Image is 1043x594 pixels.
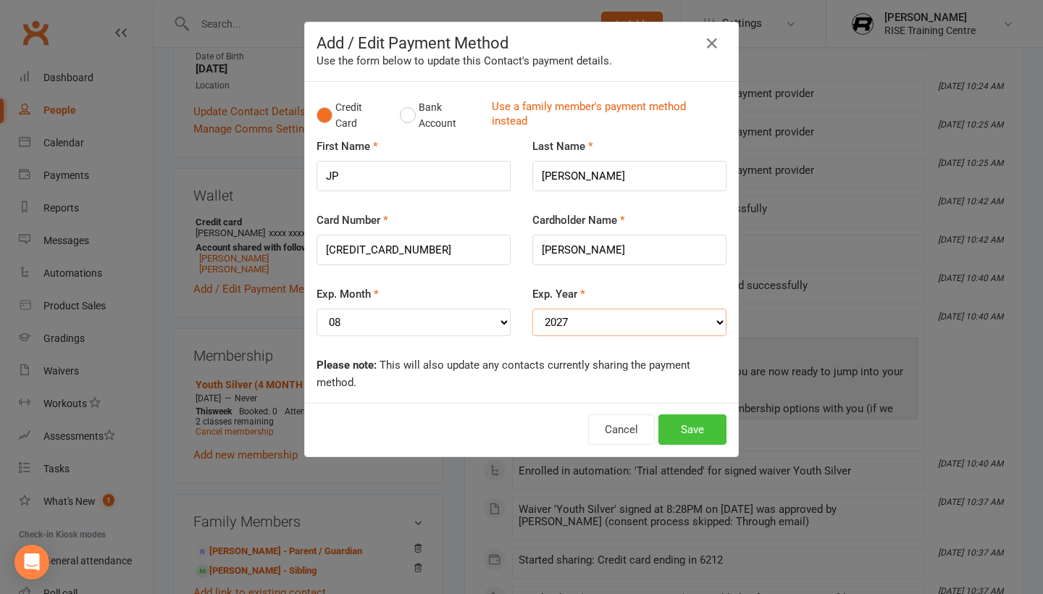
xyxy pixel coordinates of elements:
[532,285,585,303] label: Exp. Year
[700,32,724,55] button: Close
[14,545,49,580] div: Open Intercom Messenger
[588,414,655,445] button: Cancel
[317,138,378,155] label: First Name
[317,93,385,138] button: Credit Card
[317,52,726,70] div: Use the form below to update this Contact's payment details.
[317,359,377,372] strong: Please note:
[317,212,388,229] label: Card Number
[532,138,593,155] label: Last Name
[532,212,625,229] label: Cardholder Name
[492,99,719,132] a: Use a family member's payment method instead
[658,414,726,445] button: Save
[317,359,690,389] span: This will also update any contacts currently sharing the payment method.
[317,34,726,52] h4: Add / Edit Payment Method
[532,235,726,265] input: Name on card
[317,285,379,303] label: Exp. Month
[400,93,480,138] button: Bank Account
[317,235,511,265] input: XXXX-XXXX-XXXX-XXXX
